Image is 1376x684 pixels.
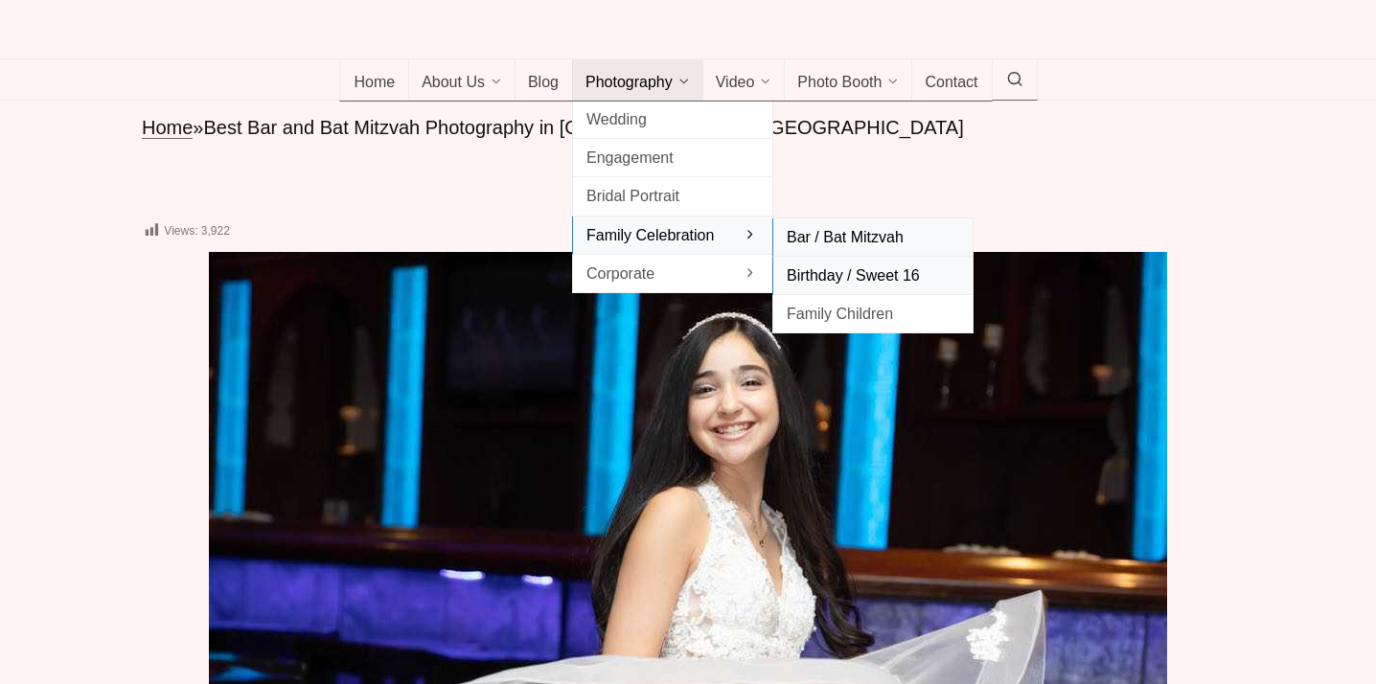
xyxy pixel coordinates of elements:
[772,295,973,332] a: Family Children
[911,59,992,102] a: Contact
[585,74,673,93] span: Photography
[339,59,409,102] a: Home
[586,106,759,132] span: Wedding
[586,261,759,286] span: Corporate
[142,115,1234,141] nav: breadcrumbs
[572,177,772,216] a: Bridal Portrait
[787,262,959,288] span: Birthday / Sweet 16
[354,74,395,93] span: Home
[572,255,772,292] a: Corporate
[586,183,759,209] span: Bridal Portrait
[572,139,772,177] a: Engagement
[201,224,230,238] span: 3,922
[586,222,759,248] span: Family Celebration
[572,217,772,255] a: Family Celebration
[203,117,963,138] span: Best Bar and Bat Mitzvah Photography in [GEOGRAPHIC_DATA] [GEOGRAPHIC_DATA]
[716,74,755,93] span: Video
[797,74,882,93] span: Photo Booth
[784,59,912,102] a: Photo Booth
[702,59,786,102] a: Video
[422,74,485,93] span: About Us
[515,59,573,102] a: Blog
[164,224,197,238] span: Views:
[586,145,759,171] span: Engagement
[572,59,703,102] a: Photography
[787,224,959,250] span: Bar / Bat Mitzvah
[408,59,516,102] a: About Us
[925,74,977,93] span: Contact
[772,257,973,295] a: Birthday / Sweet 16
[572,101,772,139] a: Wedding
[787,301,959,327] span: Family Children
[193,117,203,138] span: »
[772,218,973,257] a: Bar / Bat Mitzvah
[142,117,193,139] a: Home
[528,74,559,93] span: Blog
